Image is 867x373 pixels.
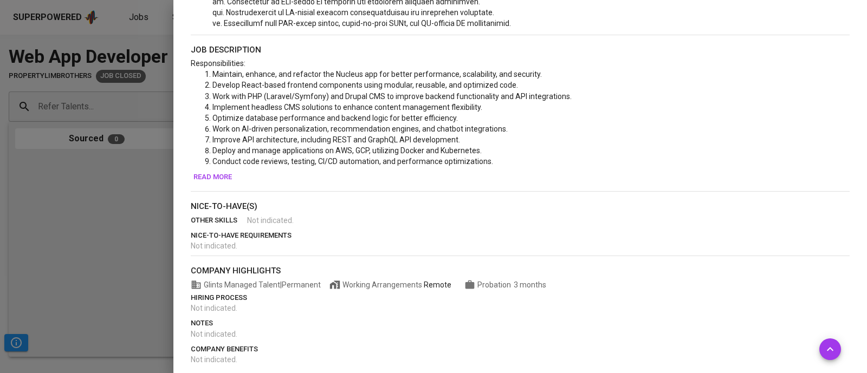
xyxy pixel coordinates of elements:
button: Read more [191,169,235,186]
span: Not indicated . [191,241,237,250]
span: Working Arrangements [329,279,451,290]
div: Remote [424,279,451,290]
p: company benefits [191,344,850,355]
span: 3 months [514,280,546,289]
span: Develop React-based frontend components using modular, reusable, and optimized code. [212,81,518,89]
span: Not indicated . [191,304,237,312]
span: Work with PHP (Laravel/Symfony) and Drupal CMS to improve backend functionality and API integrati... [212,92,572,101]
span: Probation [477,280,513,289]
p: nice-to-have(s) [191,200,850,213]
span: Implement headless CMS solutions to enhance content management flexibility. [212,103,482,112]
span: Deploy and manage applications on AWS, GCP, utilizing Docker and Kubernetes. [212,146,482,155]
p: nice-to-have requirements [191,230,850,241]
span: Optimize database performance and backend logic for better efficiency. [212,114,458,122]
p: other skills [191,215,247,226]
span: Maintain, enhance, and refactor the Nucleus app for better performance, scalability, and security. [212,70,542,78]
span: Not indicated . [247,215,294,226]
p: company highlights [191,265,850,277]
p: job description [191,44,850,56]
span: Responsibilities: [191,59,245,68]
span: Glints Managed Talent | Permanent [191,279,321,290]
span: Read more [193,171,232,184]
p: hiring process [191,292,850,303]
span: Not indicated . [191,355,237,364]
span: Improve API architecture, including REST and GraphQL API development. [212,135,460,144]
span: Work on AI-driven personalization, recommendation engines, and chatbot integrations. [212,125,508,133]
span: Conduct code reviews, testing, CI/CD automation, and performance optimizations. [212,157,493,166]
span: Not indicated . [191,330,237,338]
p: notes [191,318,850,329]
